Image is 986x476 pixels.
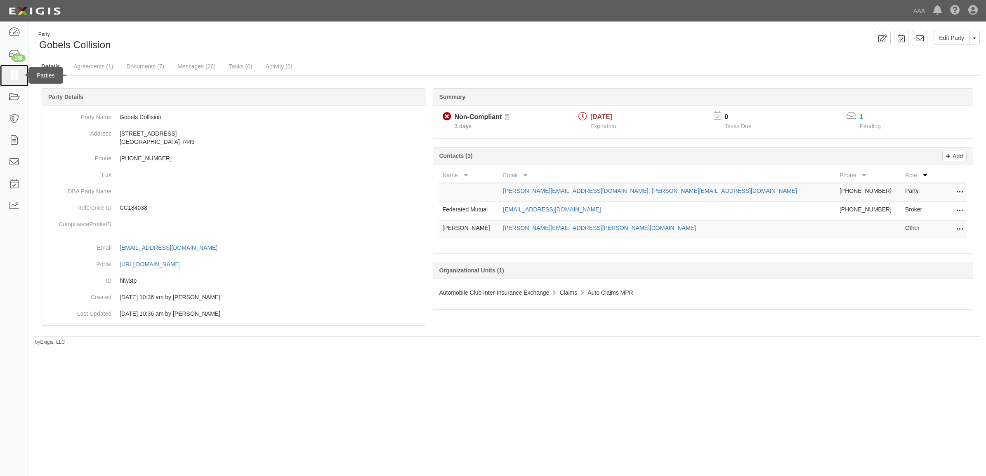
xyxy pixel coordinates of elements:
div: [EMAIL_ADDRESS][DOMAIN_NAME] [120,244,217,252]
dt: Portal [45,256,111,268]
a: [URL][DOMAIN_NAME] [120,261,190,267]
a: Details [35,58,66,76]
img: logo-5460c22ac91f19d4615b14bd174203de0afe785f0fc80cf4dbbc73dc1793850b.png [6,4,63,19]
th: Role [902,168,934,183]
span: Tasks Due [724,123,751,129]
div: Party [38,31,111,38]
th: Email [500,168,836,183]
dt: ID [45,272,111,285]
a: Exigis, LLC [40,339,65,345]
p: 0 [724,113,762,122]
dt: Last Updated [45,305,111,318]
a: Activity (0) [259,58,299,75]
td: [PHONE_NUMBER] [836,202,902,220]
dd: 05/19/2023 10:36 am by Benjamin Tully [45,305,422,322]
a: [PERSON_NAME][EMAIL_ADDRESS][DOMAIN_NAME]; [PERSON_NAME][EMAIL_ADDRESS][DOMAIN_NAME] [503,188,797,194]
th: Phone [836,168,902,183]
i: Non-Compliant [443,113,451,121]
span: Pending [860,123,881,129]
a: Documents (7) [120,58,170,75]
a: [EMAIL_ADDRESS][DOMAIN_NAME] [503,206,601,213]
p: Add [951,151,963,161]
dt: DBA Party Name [45,183,111,195]
span: Auto Claims MPR [587,289,633,296]
td: [PHONE_NUMBER] [836,183,902,202]
span: Gobels Collision [39,39,111,50]
span: Expiration [590,123,616,129]
b: Contacts (3) [439,152,473,159]
div: 158 [12,54,26,62]
dt: Email [45,239,111,252]
td: Broker [902,202,934,220]
a: AAA [909,2,929,19]
th: Name [439,168,500,183]
b: Party Details [48,94,83,100]
td: [PERSON_NAME] [439,220,500,239]
div: Non-Compliant [455,113,502,122]
dt: Party Name [45,109,111,121]
p: CC184038 [120,204,422,212]
dt: ComplianceProfileID [45,216,111,228]
a: Add [942,151,967,161]
dd: [PHONE_NUMBER] [45,150,422,166]
span: Since 09/30/2025 [455,123,472,129]
td: Other [902,220,934,239]
a: Messages (26) [171,58,222,75]
dd: [STREET_ADDRESS] [GEOGRAPHIC_DATA]-7449 [45,125,422,150]
dt: Reference ID [45,199,111,212]
dt: Created [45,289,111,301]
dd: Gobels Collision [45,109,422,125]
a: [EMAIL_ADDRESS][DOMAIN_NAME] [120,244,226,251]
dd: 05/19/2023 10:36 am by Benjamin Tully [45,289,422,305]
dt: Address [45,125,111,138]
b: Organizational Units (1) [439,267,504,274]
span: [DATE] [590,113,612,120]
td: Federated Mutual [439,202,500,220]
b: Summary [439,94,466,100]
a: Tasks (0) [223,58,259,75]
td: Party [902,183,934,202]
small: by [35,339,65,346]
span: Automobile Club Inter-Insurance Exchange [439,289,550,296]
span: Claims [559,289,577,296]
div: Gobels Collision [35,31,501,52]
a: Edit Party [934,31,969,45]
dt: Fax [45,166,111,179]
a: Agreements (1) [67,58,119,75]
i: Pending Review [505,115,510,120]
a: [PERSON_NAME][EMAIL_ADDRESS][PERSON_NAME][DOMAIN_NAME] [503,225,696,231]
a: 1 [860,113,863,120]
i: Help Center - Complianz [950,6,960,16]
dd: hfw3tp [45,272,422,289]
div: Parties [28,67,63,84]
dt: Phone [45,150,111,162]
